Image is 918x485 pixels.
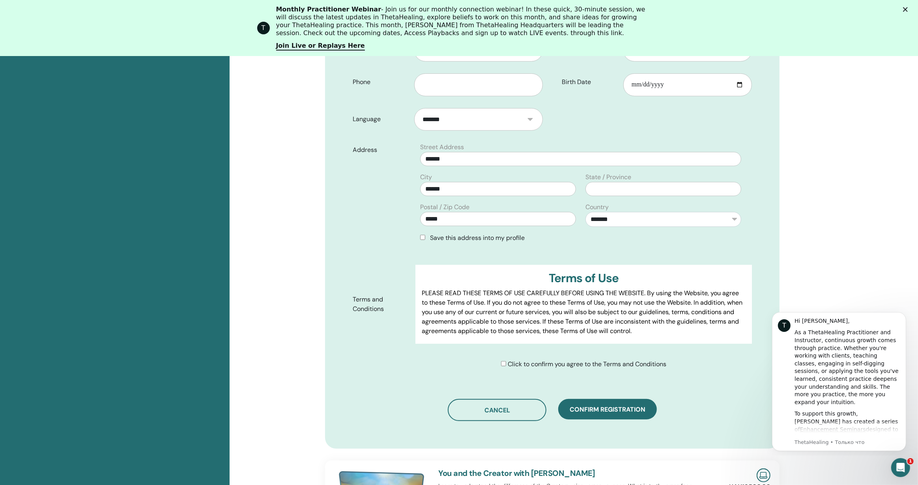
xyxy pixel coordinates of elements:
label: Country [585,202,609,212]
iframe: Intercom notifications сообщение [760,305,918,456]
a: You and the Creator with [PERSON_NAME] [438,468,595,478]
div: To support this growth, [PERSON_NAME] has created a series of designed to help you refine your kn... [34,105,140,190]
button: Confirm registration [558,399,657,419]
label: Language [347,112,414,127]
label: Birth Date [556,75,623,90]
iframe: Intercom live chat [891,458,910,477]
p: Message from ThetaHealing, sent Только что [34,134,140,141]
div: Закрыть [903,7,911,12]
p: PLEASE READ THESE TERMS OF USE CAREFULLY BEFORE USING THE WEBSITE. By using the Website, you agre... [422,288,746,336]
label: Address [347,142,415,157]
div: - Join us for our monthly connection webinar! In these quick, 30-minute session, we will discuss ... [276,6,649,37]
a: Join Live or Replays Here [276,42,365,51]
label: City [420,172,432,182]
a: Enhancement Seminars [40,121,106,127]
span: Confirm registration [570,405,645,414]
div: Profile image for ThetaHealing [257,22,270,34]
button: Cancel [448,399,546,421]
span: Cancel [484,406,510,414]
label: Postal / Zip Code [420,202,469,212]
h3: Terms of Use [422,271,746,285]
span: Click to confirm you agree to the Terms and Conditions [508,360,666,368]
span: 1 [907,458,914,464]
p: Lor IpsumDolorsi.ame Cons adipisci elits do eiusm tem incid, utl etdol, magnaali eni adminimve qu... [422,342,746,456]
span: Save this address into my profile [430,234,525,242]
label: Street Address [420,142,464,152]
b: Monthly Practitioner Webinar [276,6,381,13]
label: Terms and Conditions [347,292,415,316]
label: Phone [347,75,414,90]
img: Live Online Seminar [757,468,770,482]
label: State / Province [585,172,631,182]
